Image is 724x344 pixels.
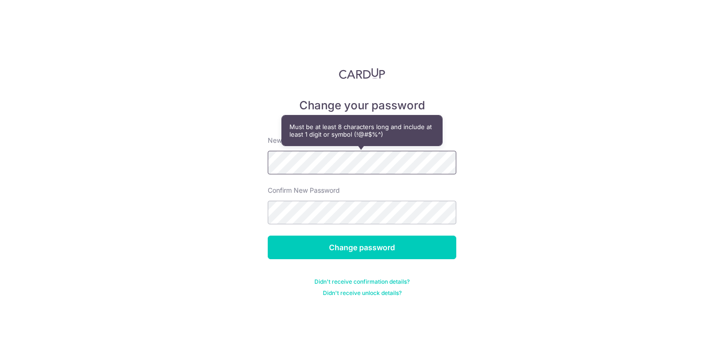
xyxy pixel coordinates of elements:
[268,186,340,195] label: Confirm New Password
[314,278,410,286] a: Didn't receive confirmation details?
[282,115,442,146] div: Must be at least 8 characters long and include at least 1 digit or symbol (!@#$%^)
[339,68,385,79] img: CardUp Logo
[268,98,456,113] h5: Change your password
[323,289,402,297] a: Didn't receive unlock details?
[268,236,456,259] input: Change password
[268,136,314,145] label: New password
